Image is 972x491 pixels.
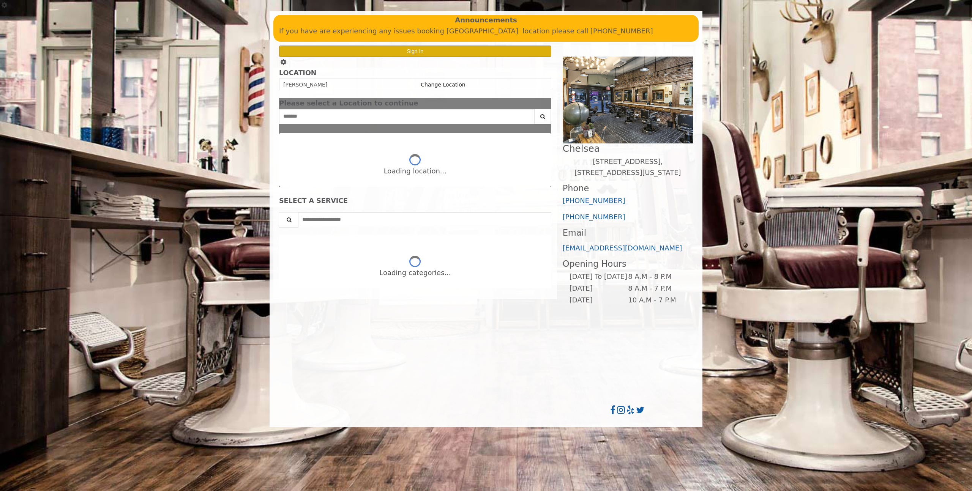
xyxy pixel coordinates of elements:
input: Search Center [279,109,535,124]
td: [DATE] [569,283,628,294]
p: If you have are experiencing any issues booking [GEOGRAPHIC_DATA] location please call [PHONE_NUM... [279,26,693,37]
b: Announcements [455,15,517,26]
span: Please select a Location to continue [279,99,418,107]
h3: Email [563,228,693,238]
button: close dialog [540,101,551,106]
div: Loading categories... [379,268,451,279]
a: [EMAIL_ADDRESS][DOMAIN_NAME] [563,244,682,252]
i: Search button [538,114,547,119]
h3: Opening Hours [563,259,693,269]
a: [PHONE_NUMBER] [563,197,625,205]
td: [DATE] To [DATE] [569,271,628,283]
h2: Chelsea [563,143,693,154]
button: Sign In [279,46,551,57]
b: LOCATION [279,69,316,77]
td: 8 A.M - 7 P.M [628,283,686,294]
p: [STREET_ADDRESS],[STREET_ADDRESS][US_STATE] [563,156,693,178]
button: Service Search [279,212,298,227]
div: Loading location... [384,166,447,177]
div: Center Select [279,109,551,128]
td: [DATE] [569,294,628,306]
td: 10 A.M - 7 P.M [628,294,686,306]
a: Change Location [421,82,465,88]
td: 8 A.M - 8 P.M [628,271,686,283]
span: [PERSON_NAME] [283,82,327,88]
div: SELECT A SERVICE [279,197,551,205]
h3: Phone [563,184,693,193]
a: [PHONE_NUMBER] [563,213,625,221]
